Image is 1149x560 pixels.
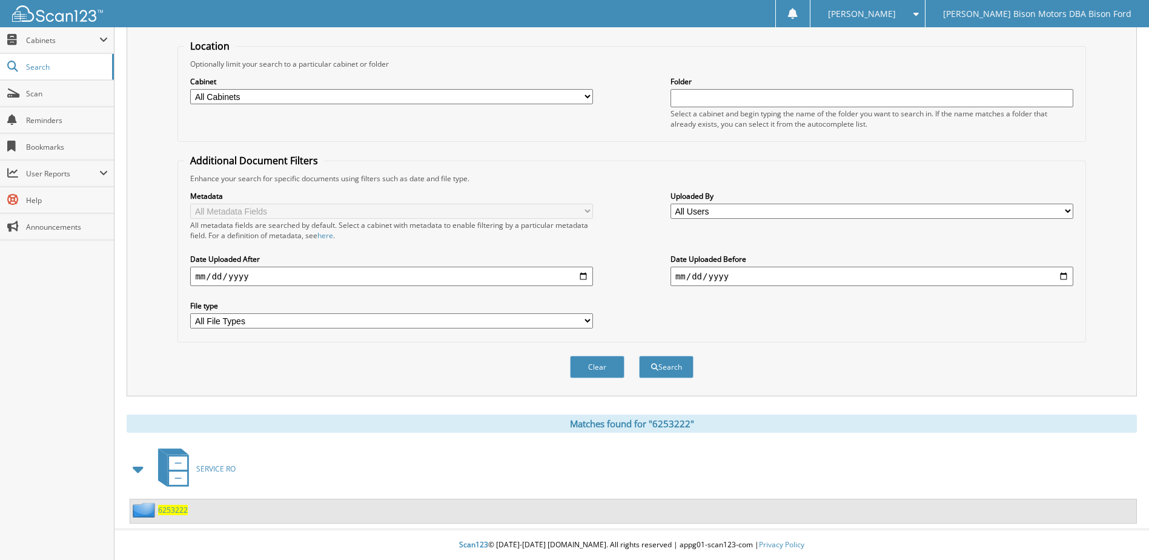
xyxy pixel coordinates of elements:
[158,505,188,515] a: 6253222
[671,108,1073,129] div: Select a cabinet and begin typing the name of the folder you want to search in. If the name match...
[459,539,488,550] span: Scan123
[190,301,593,311] label: File type
[26,222,108,232] span: Announcements
[26,115,108,125] span: Reminders
[26,195,108,205] span: Help
[26,142,108,152] span: Bookmarks
[151,445,236,493] a: SERVICE RO
[190,267,593,286] input: start
[190,220,593,241] div: All metadata fields are searched by default. Select a cabinet with metadata to enable filtering b...
[1088,502,1149,560] iframe: Chat Widget
[26,62,106,72] span: Search
[759,539,804,550] a: Privacy Policy
[12,5,103,22] img: scan123-logo-white.svg
[127,415,1137,433] div: Matches found for "6253222"
[184,154,324,167] legend: Additional Document Filters
[190,254,593,264] label: Date Uploaded After
[671,267,1073,286] input: end
[184,39,236,53] legend: Location
[671,76,1073,87] label: Folder
[317,230,333,241] a: here
[190,76,593,87] label: Cabinet
[26,88,108,99] span: Scan
[196,464,236,474] span: SERVICE RO
[190,191,593,201] label: Metadata
[671,254,1073,264] label: Date Uploaded Before
[828,10,896,18] span: [PERSON_NAME]
[26,35,99,45] span: Cabinets
[133,502,158,518] img: folder2.png
[184,59,1079,69] div: Optionally limit your search to a particular cabinet or folder
[943,10,1131,18] span: [PERSON_NAME] Bison Motors DBA Bison Ford
[114,530,1149,560] div: © [DATE]-[DATE] [DOMAIN_NAME]. All rights reserved | appg01-scan123-com |
[671,191,1073,201] label: Uploaded By
[184,173,1079,184] div: Enhance your search for specific documents using filters such as date and file type.
[570,356,624,378] button: Clear
[26,168,99,179] span: User Reports
[639,356,694,378] button: Search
